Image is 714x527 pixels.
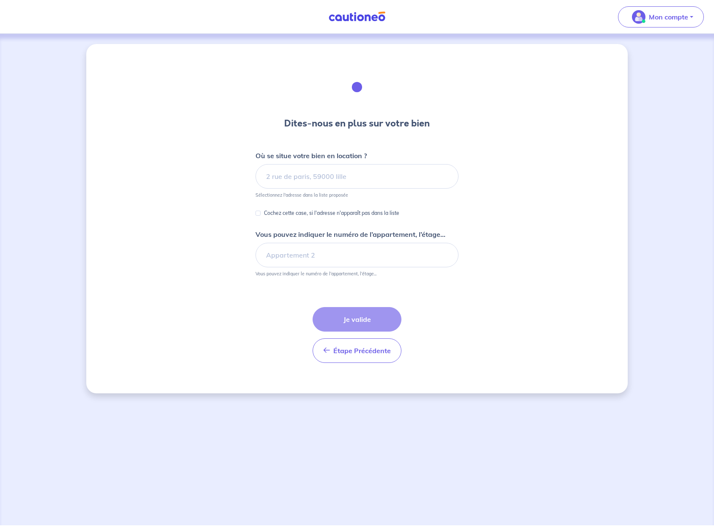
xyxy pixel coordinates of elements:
[334,64,380,110] img: illu_houses.svg
[649,12,688,22] p: Mon compte
[313,338,401,363] button: Étape Précédente
[255,243,459,267] input: Appartement 2
[255,192,348,198] p: Sélectionnez l'adresse dans la liste proposée
[255,271,376,277] p: Vous pouvez indiquer le numéro de l’appartement, l’étage...
[264,208,399,218] p: Cochez cette case, si l'adresse n'apparaît pas dans la liste
[255,164,459,189] input: 2 rue de paris, 59000 lille
[632,10,645,24] img: illu_account_valid_menu.svg
[284,117,430,130] h3: Dites-nous en plus sur votre bien
[325,11,389,22] img: Cautioneo
[618,6,704,27] button: illu_account_valid_menu.svgMon compte
[255,151,367,161] p: Où se situe votre bien en location ?
[333,346,391,355] span: Étape Précédente
[255,229,445,239] p: Vous pouvez indiquer le numéro de l’appartement, l’étage...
